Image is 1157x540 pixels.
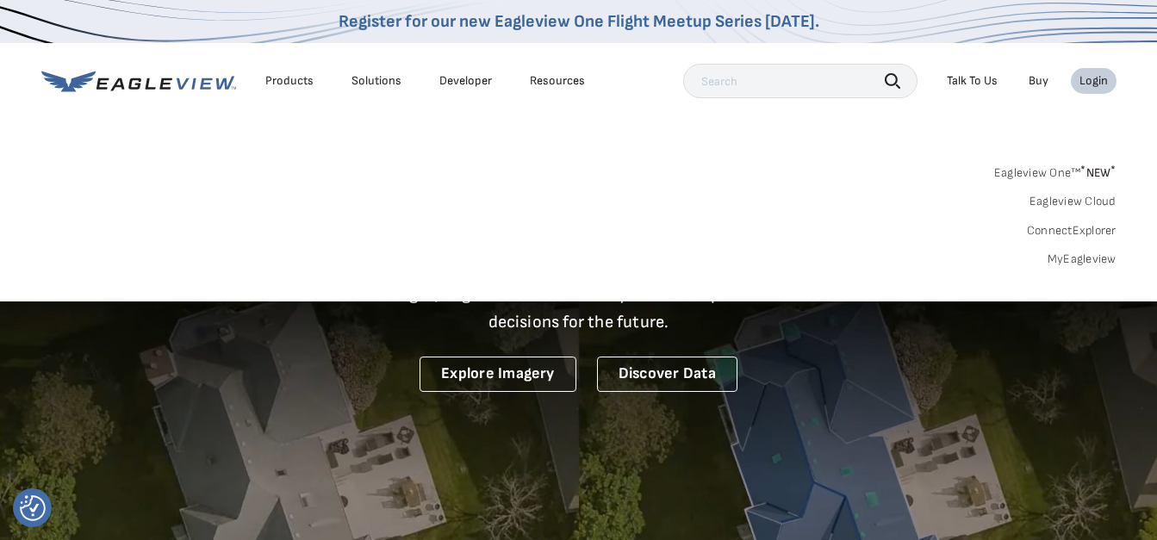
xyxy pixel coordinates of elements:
[994,160,1117,180] a: Eagleview One™*NEW*
[439,73,492,89] a: Developer
[420,357,576,392] a: Explore Imagery
[1027,223,1117,239] a: ConnectExplorer
[339,11,819,32] a: Register for our new Eagleview One Flight Meetup Series [DATE].
[530,73,585,89] div: Resources
[20,495,46,521] button: Consent Preferences
[265,73,314,89] div: Products
[1079,73,1108,89] div: Login
[351,73,401,89] div: Solutions
[1048,251,1117,267] a: MyEagleview
[20,495,46,521] img: Revisit consent button
[683,64,918,98] input: Search
[1029,194,1117,209] a: Eagleview Cloud
[597,357,737,392] a: Discover Data
[1029,73,1048,89] a: Buy
[947,73,998,89] div: Talk To Us
[1080,165,1116,180] span: NEW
